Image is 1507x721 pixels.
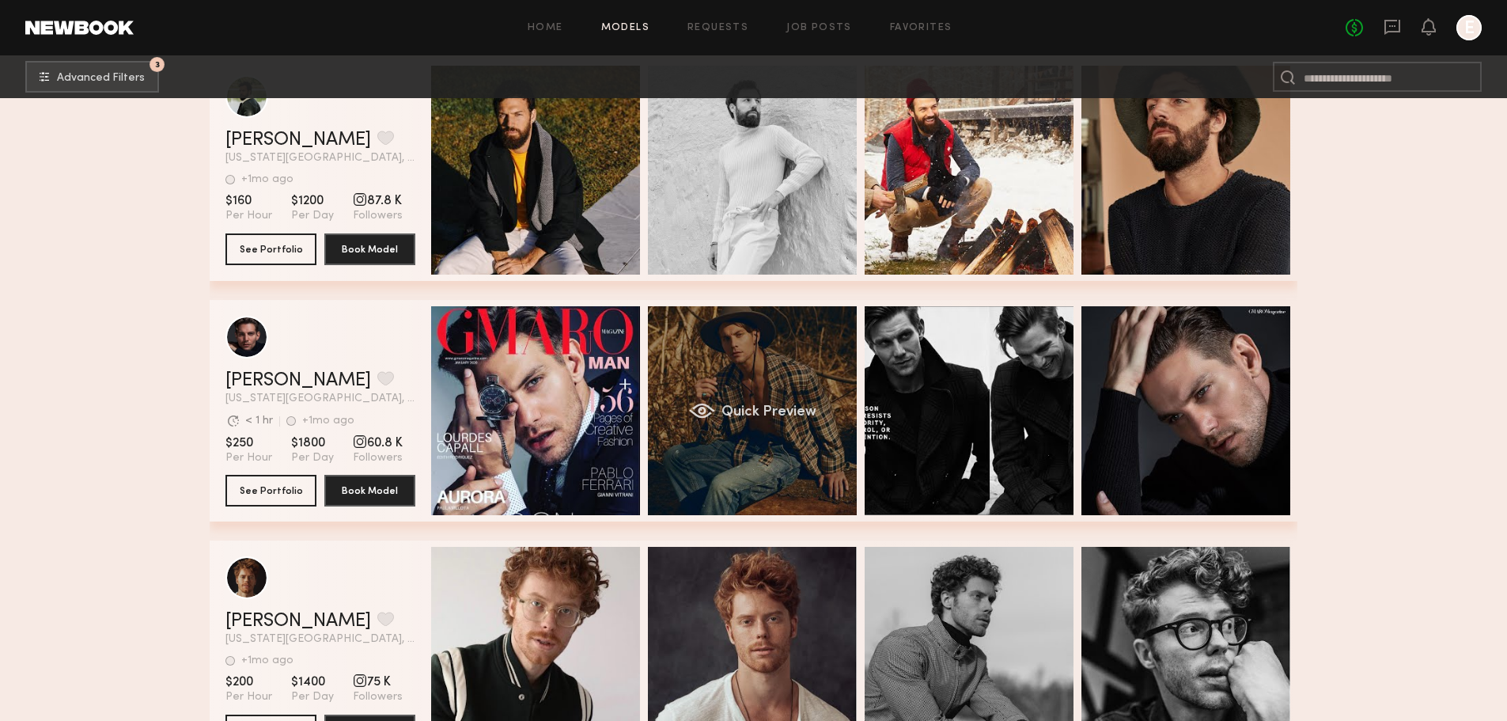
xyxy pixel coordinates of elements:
[291,690,334,704] span: Per Day
[353,193,403,209] span: 87.8 K
[1456,15,1482,40] a: E
[225,131,371,150] a: [PERSON_NAME]
[245,416,273,427] div: < 1 hr
[57,73,145,84] span: Advanced Filters
[241,174,293,185] div: +1mo ago
[225,674,272,690] span: $200
[225,153,415,164] span: [US_STATE][GEOGRAPHIC_DATA], [GEOGRAPHIC_DATA]
[155,61,160,68] span: 3
[225,209,272,223] span: Per Hour
[225,233,316,265] button: See Portfolio
[324,233,415,265] button: Book Model
[291,451,334,465] span: Per Day
[225,475,316,507] button: See Portfolio
[225,435,272,451] span: $250
[291,209,334,223] span: Per Day
[225,193,272,209] span: $160
[687,23,748,33] a: Requests
[225,371,371,390] a: [PERSON_NAME]
[721,405,816,419] span: Quick Preview
[601,23,649,33] a: Models
[324,475,415,507] button: Book Model
[786,23,852,33] a: Job Posts
[291,193,334,209] span: $1200
[225,634,415,645] span: [US_STATE][GEOGRAPHIC_DATA], [GEOGRAPHIC_DATA]
[890,23,952,33] a: Favorites
[528,23,563,33] a: Home
[353,435,403,451] span: 60.8 K
[353,690,403,704] span: Followers
[225,690,272,704] span: Per Hour
[353,451,403,465] span: Followers
[25,61,159,93] button: 3Advanced Filters
[353,209,403,223] span: Followers
[291,674,334,690] span: $1400
[225,451,272,465] span: Per Hour
[225,393,415,404] span: [US_STATE][GEOGRAPHIC_DATA], [GEOGRAPHIC_DATA]
[302,416,354,427] div: +1mo ago
[353,674,403,690] span: 75 K
[225,612,371,631] a: [PERSON_NAME]
[241,655,293,666] div: +1mo ago
[291,435,334,451] span: $1800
